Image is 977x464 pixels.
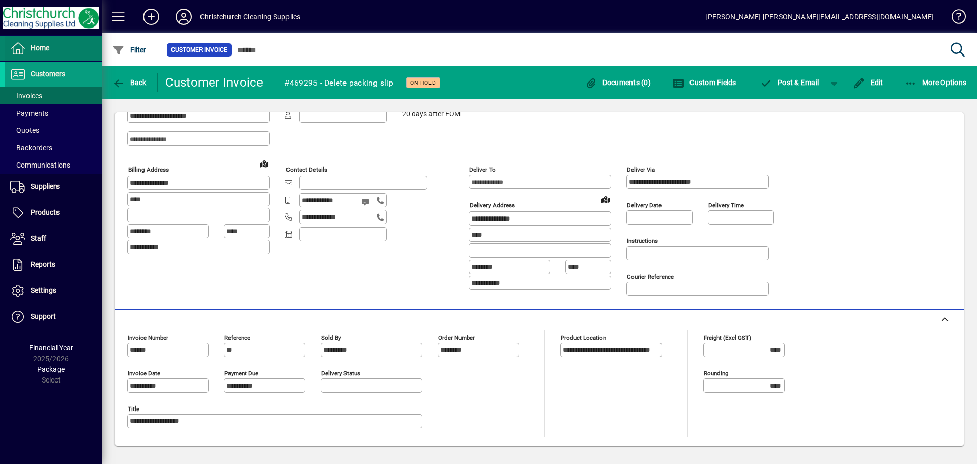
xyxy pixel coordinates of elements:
button: Back [110,73,149,92]
span: Communications [10,161,70,169]
button: Documents (0) [582,73,653,92]
span: Customer Invoice [171,45,227,55]
a: Settings [5,278,102,304]
span: Documents (0) [585,78,651,87]
mat-label: Freight (excl GST) [704,334,751,341]
span: Home [31,44,49,52]
span: Custom Fields [672,78,736,87]
span: Invoices [10,92,42,100]
button: Post & Email [755,73,824,92]
span: Back [112,78,147,87]
mat-label: Delivery status [321,370,360,377]
mat-label: Courier Reference [627,273,674,280]
mat-label: Delivery date [627,202,662,209]
button: More Options [902,73,969,92]
a: Backorders [5,139,102,156]
mat-label: Deliver via [627,166,655,173]
div: #469295 - Delete packing slip [284,75,393,91]
mat-label: Product location [561,334,606,341]
button: Edit [850,73,886,92]
span: Quotes [10,126,39,134]
a: Invoices [5,87,102,104]
a: Payments [5,104,102,122]
span: Customers [31,70,65,78]
mat-label: Title [128,405,139,413]
span: More Options [905,78,967,87]
a: Communications [5,156,102,174]
button: Filter [110,41,149,59]
span: Reports [31,260,55,268]
mat-label: Invoice date [128,370,160,377]
a: Suppliers [5,174,102,200]
mat-label: Payment due [224,370,258,377]
a: Support [5,304,102,330]
mat-label: Deliver To [469,166,496,173]
mat-label: Reference [224,334,250,341]
button: Profile [167,8,200,26]
mat-label: Invoice number [128,334,168,341]
span: Support [31,312,56,320]
mat-label: Sold by [321,334,341,341]
a: Reports [5,252,102,278]
a: Quotes [5,122,102,139]
button: Custom Fields [670,73,739,92]
span: Backorders [10,144,52,152]
span: ost & Email [760,78,819,87]
mat-label: Rounding [704,370,728,377]
button: Add [135,8,167,26]
div: Christchurch Cleaning Supplies [200,9,300,25]
app-page-header-button: Back [102,73,158,92]
span: Financial Year [29,344,73,352]
span: 20 days after EOM [402,110,461,118]
mat-label: Delivery time [708,202,744,209]
a: Knowledge Base [944,2,964,35]
a: View on map [597,191,614,207]
mat-label: Instructions [627,237,658,244]
a: Home [5,36,102,61]
span: Settings [31,286,56,294]
span: Filter [112,46,147,54]
mat-label: Order number [438,334,475,341]
span: Products [31,208,60,216]
span: Package [37,365,65,373]
a: Staff [5,226,102,252]
div: [PERSON_NAME] [PERSON_NAME][EMAIL_ADDRESS][DOMAIN_NAME] [705,9,934,25]
span: P [778,78,782,87]
div: Customer Invoice [165,74,264,91]
span: On hold [410,79,436,86]
span: Suppliers [31,182,60,190]
a: View on map [256,155,272,172]
a: Products [5,200,102,226]
button: Send SMS [354,189,379,214]
span: Edit [853,78,883,87]
span: Payments [10,109,48,117]
span: Staff [31,234,46,242]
